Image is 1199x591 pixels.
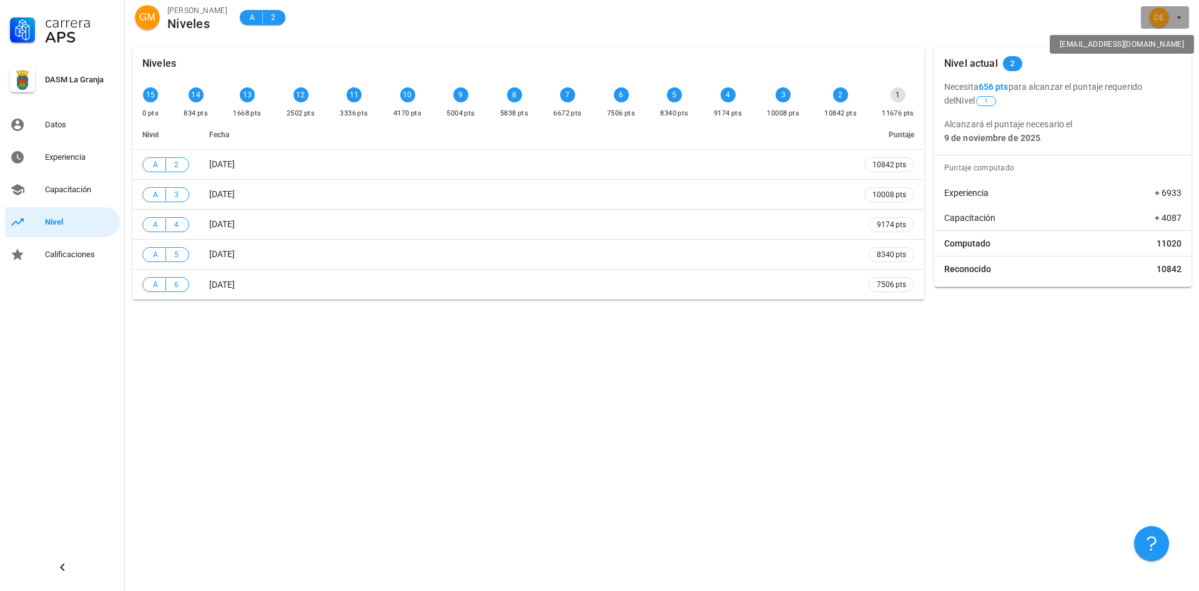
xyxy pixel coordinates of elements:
[150,248,160,261] span: A
[453,87,468,102] div: 9
[1155,212,1182,224] span: + 4087
[287,107,315,120] div: 2502 pts
[294,87,308,102] div: 12
[209,280,235,290] span: [DATE]
[132,120,199,150] th: Nivel
[171,159,181,171] span: 2
[167,17,227,31] div: Niveles
[209,249,235,259] span: [DATE]
[5,142,120,172] a: Experiencia
[340,107,368,120] div: 3336 pts
[268,11,278,24] span: 2
[507,87,522,102] div: 8
[500,107,528,120] div: 5838 pts
[143,87,158,102] div: 15
[233,107,261,120] div: 1668 pts
[45,75,115,85] div: DASM La Granja
[872,188,906,201] span: 10008 pts
[944,237,990,250] span: Computado
[167,4,227,17] div: [PERSON_NAME]
[944,263,991,275] span: Reconocido
[184,107,208,120] div: 834 pts
[150,159,160,171] span: A
[5,207,120,237] a: Nivel
[872,159,906,171] span: 10842 pts
[944,47,998,80] div: Nivel actual
[944,212,995,224] span: Capacitación
[347,87,362,102] div: 11
[171,218,181,231] span: 4
[714,107,742,120] div: 9174 pts
[944,117,1182,145] p: Alcanzará el puntaje necesario el .
[150,218,160,231] span: A
[189,87,204,102] div: 14
[199,120,854,150] th: Fecha
[553,107,581,120] div: 6672 pts
[614,87,629,102] div: 6
[984,97,988,105] span: 1
[824,107,857,120] div: 10842 pts
[209,219,235,229] span: [DATE]
[209,189,235,199] span: [DATE]
[667,87,682,102] div: 5
[150,278,160,291] span: A
[400,87,415,102] div: 10
[45,30,115,45] div: APS
[5,110,120,140] a: Datos
[889,130,914,139] span: Puntaje
[150,188,160,201] span: A
[45,152,115,162] div: Experiencia
[939,155,1192,180] div: Puntaje computado
[1157,237,1182,250] span: 11020
[45,120,115,130] div: Datos
[944,80,1182,107] p: Necesita para alcanzar el puntaje requerido del
[944,187,989,199] span: Experiencia
[142,107,159,120] div: 0 pts
[5,240,120,270] a: Calificaciones
[139,5,155,30] span: GM
[45,250,115,260] div: Calificaciones
[142,130,159,139] span: Nivel
[142,47,176,80] div: Niveles
[833,87,848,102] div: 2
[1155,187,1182,199] span: + 6933
[247,11,257,24] span: A
[1149,7,1169,27] div: avatar
[240,87,255,102] div: 13
[979,82,1009,92] b: 656 pts
[721,87,736,102] div: 4
[944,133,1040,143] b: 9 de noviembre de 2025
[854,120,924,150] th: Puntaje
[45,217,115,227] div: Nivel
[955,95,997,105] span: Nivel
[5,175,120,205] a: Capacitación
[1010,56,1015,71] span: 2
[1157,263,1182,275] span: 10842
[209,159,235,169] span: [DATE]
[891,87,905,102] div: 1
[135,5,160,30] div: avatar
[171,188,181,201] span: 3
[45,15,115,30] div: Carrera
[393,107,422,120] div: 4170 pts
[660,107,688,120] div: 8340 pts
[607,107,635,120] div: 7506 pts
[767,107,799,120] div: 10008 pts
[171,278,181,291] span: 6
[209,130,229,139] span: Fecha
[877,218,906,231] span: 9174 pts
[45,185,115,195] div: Capacitación
[776,87,791,102] div: 3
[882,107,914,120] div: 11676 pts
[877,278,906,291] span: 7506 pts
[877,248,906,261] span: 8340 pts
[447,107,475,120] div: 5004 pts
[171,248,181,261] span: 5
[560,87,575,102] div: 7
